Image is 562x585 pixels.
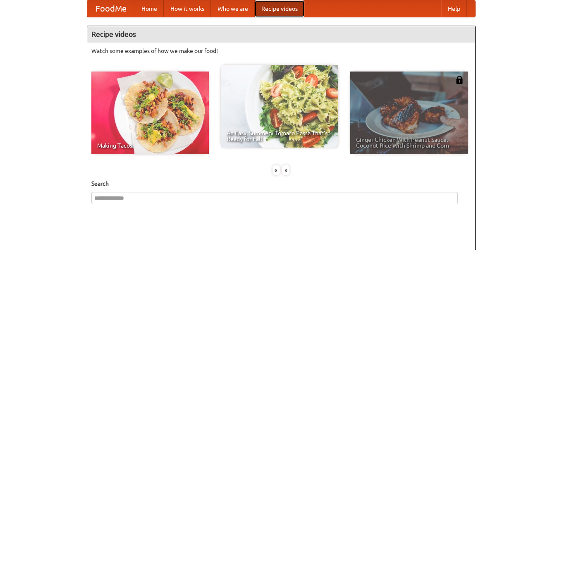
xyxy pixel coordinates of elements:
span: Making Tacos [97,143,203,148]
h5: Search [91,179,471,188]
a: Home [135,0,164,17]
a: Who we are [211,0,255,17]
h4: Recipe videos [87,26,475,43]
a: FoodMe [87,0,135,17]
a: An Easy, Summery Tomato Pasta That's Ready for Fall [221,65,338,148]
img: 483408.png [455,76,464,84]
div: » [282,165,289,175]
div: « [273,165,280,175]
a: Help [441,0,467,17]
span: An Easy, Summery Tomato Pasta That's Ready for Fall [227,130,332,142]
a: How it works [164,0,211,17]
a: Making Tacos [91,72,209,154]
a: Recipe videos [255,0,304,17]
p: Watch some examples of how we make our food! [91,47,471,55]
